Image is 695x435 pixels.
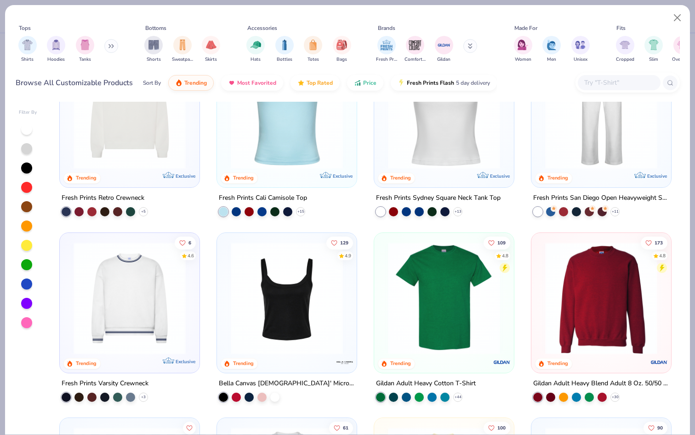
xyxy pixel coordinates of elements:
[391,75,497,91] button: Fresh Prints Flash5 day delivery
[333,36,351,63] div: filter for Bags
[616,36,634,63] div: filter for Cropped
[542,36,561,63] button: filter button
[47,56,65,63] span: Hoodies
[297,79,305,87] img: TopRated.gif
[504,242,626,354] img: c7959168-479a-4259-8c5e-120e54807d6b
[206,40,216,50] img: Skirts Image
[177,40,188,50] img: Sweatpants Image
[378,24,395,32] div: Brands
[672,36,693,63] div: filter for Oversized
[647,173,667,179] span: Exclusive
[168,75,214,91] button: Trending
[497,426,506,430] span: 100
[183,422,196,435] button: Like
[644,422,667,435] button: Like
[383,242,505,354] img: db319196-8705-402d-8b46-62aaa07ed94f
[188,252,194,259] div: 4.6
[376,192,501,203] div: Fresh Prints Sydney Square Neck Tank Top
[340,240,348,245] span: 129
[659,252,666,259] div: 4.8
[644,36,663,63] div: filter for Slim
[376,377,476,389] div: Gildan Adult Heavy Cotton T-Shirt
[497,240,506,245] span: 109
[541,242,662,354] img: c7b025ed-4e20-46ac-9c52-55bc1f9f47df
[616,56,634,63] span: Cropped
[493,353,511,371] img: Gildan logo
[275,36,294,63] button: filter button
[251,56,261,63] span: Hats
[677,40,688,50] img: Oversized Image
[51,40,61,50] img: Hoodies Image
[620,40,630,50] img: Cropped Image
[502,252,508,259] div: 4.8
[147,56,161,63] span: Shorts
[542,36,561,63] div: filter for Men
[437,38,451,52] img: Gildan Image
[16,77,133,88] div: Browse All Customizable Products
[202,36,220,63] button: filter button
[641,236,667,249] button: Like
[649,56,658,63] span: Slim
[347,242,469,354] img: 80dc4ece-0e65-4f15-94a6-2a872a258fbd
[404,36,426,63] button: filter button
[336,40,347,50] img: Bags Image
[644,36,663,63] button: filter button
[504,57,626,169] img: 63ed7c8a-03b3-4701-9f69-be4b1adc9c5f
[18,36,37,63] div: filter for Shirts
[226,242,347,354] img: 8af284bf-0d00-45ea-9003-ce4b9a3194ad
[219,192,307,203] div: Fresh Prints Cali Camisole Top
[304,36,322,63] button: filter button
[202,36,220,63] div: filter for Skirts
[345,252,351,259] div: 4.9
[304,36,322,63] div: filter for Totes
[435,36,453,63] div: filter for Gildan
[533,192,669,203] div: Fresh Prints San Diego Open Heavyweight Sweatpants
[404,56,426,63] span: Comfort Colors
[336,56,347,63] span: Bags
[518,40,528,50] img: Women Image
[547,40,557,50] img: Men Image
[172,36,193,63] div: filter for Sweatpants
[246,36,265,63] div: filter for Hats
[571,36,590,63] button: filter button
[18,36,37,63] button: filter button
[533,377,669,389] div: Gildan Adult Heavy Blend Adult 8 Oz. 50/50 Fleece Crew
[275,36,294,63] div: filter for Bottles
[611,394,618,400] span: + 30
[145,24,166,32] div: Bottoms
[176,173,195,179] span: Exclusive
[333,36,351,63] button: filter button
[172,56,193,63] span: Sweatpants
[380,38,393,52] img: Fresh Prints Image
[205,56,217,63] span: Skirts
[69,242,190,354] img: 4d4398e1-a86f-4e3e-85fd-b9623566810e
[541,57,662,169] img: df5250ff-6f61-4206-a12c-24931b20f13c
[655,240,663,245] span: 173
[144,36,163,63] button: filter button
[333,173,353,179] span: Exclusive
[19,109,37,116] div: Filter By
[616,36,634,63] button: filter button
[347,57,469,169] img: 61d0f7fa-d448-414b-acbf-5d07f88334cb
[308,40,318,50] img: Totes Image
[383,57,505,169] img: 94a2aa95-cd2b-4983-969b-ecd512716e9a
[574,56,587,63] span: Unisex
[575,40,586,50] img: Unisex Image
[326,236,353,249] button: Like
[611,209,618,214] span: + 11
[237,79,276,87] span: Most Favorited
[141,209,146,214] span: + 5
[79,56,91,63] span: Tanks
[172,36,193,63] button: filter button
[189,240,192,245] span: 6
[456,78,490,88] span: 5 day delivery
[649,40,659,50] img: Slim Image
[76,36,94,63] button: filter button
[484,236,510,249] button: Like
[21,56,34,63] span: Shirts
[144,36,163,63] div: filter for Shorts
[251,40,261,50] img: Hats Image
[408,38,422,52] img: Comfort Colors Image
[19,24,31,32] div: Tops
[226,57,347,169] img: a25d9891-da96-49f3-a35e-76288174bf3a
